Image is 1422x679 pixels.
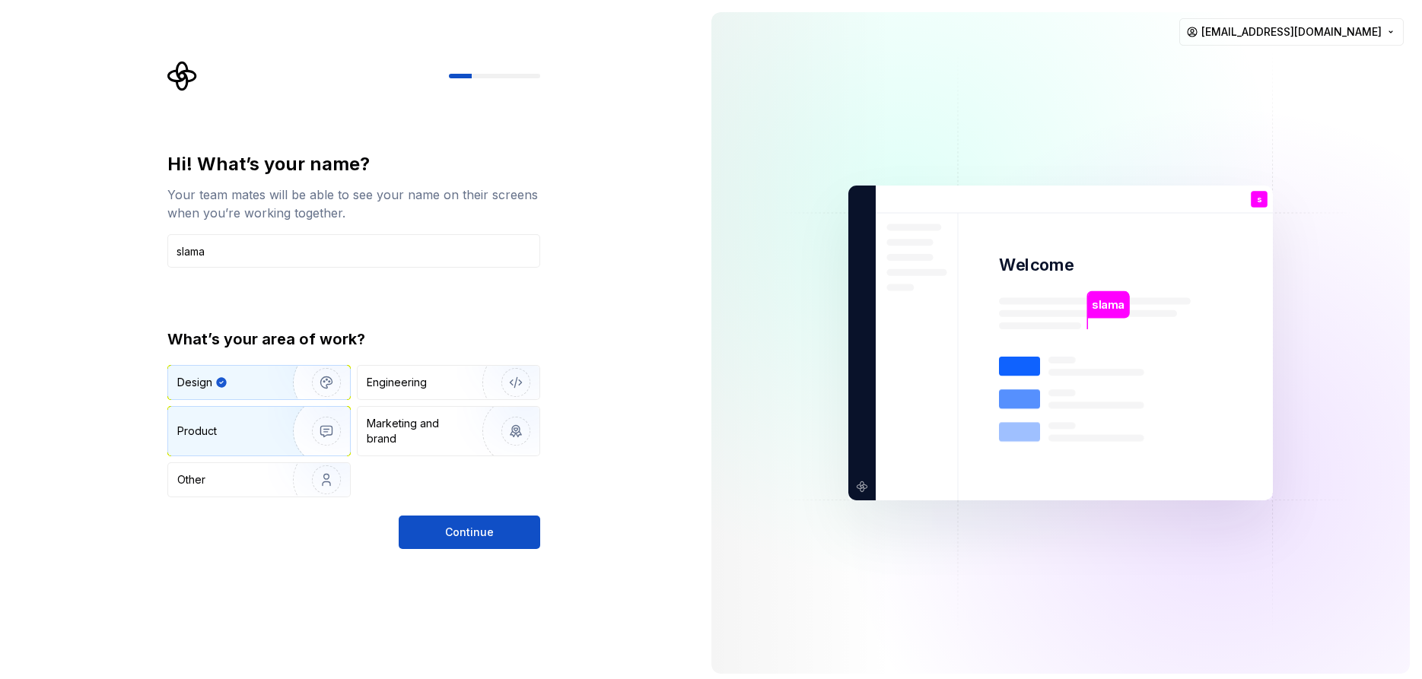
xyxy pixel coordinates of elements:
[367,375,427,390] div: Engineering
[445,525,494,540] span: Continue
[999,254,1074,276] p: Welcome
[177,472,205,487] div: Other
[167,234,540,268] input: Han Solo
[167,186,540,222] div: Your team mates will be able to see your name on their screens when you’re working together.
[367,416,469,446] div: Marketing and brand
[167,152,540,176] div: Hi! What’s your name?
[167,61,198,91] svg: Supernova Logo
[167,328,540,350] div: What’s your area of work?
[399,516,540,549] button: Continue
[177,424,217,439] div: Product
[1257,195,1261,204] p: s
[177,375,212,390] div: Design
[1179,18,1404,46] button: [EMAIL_ADDRESS][DOMAIN_NAME]
[1201,24,1382,40] span: [EMAIL_ADDRESS][DOMAIN_NAME]
[1092,297,1124,313] p: slama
